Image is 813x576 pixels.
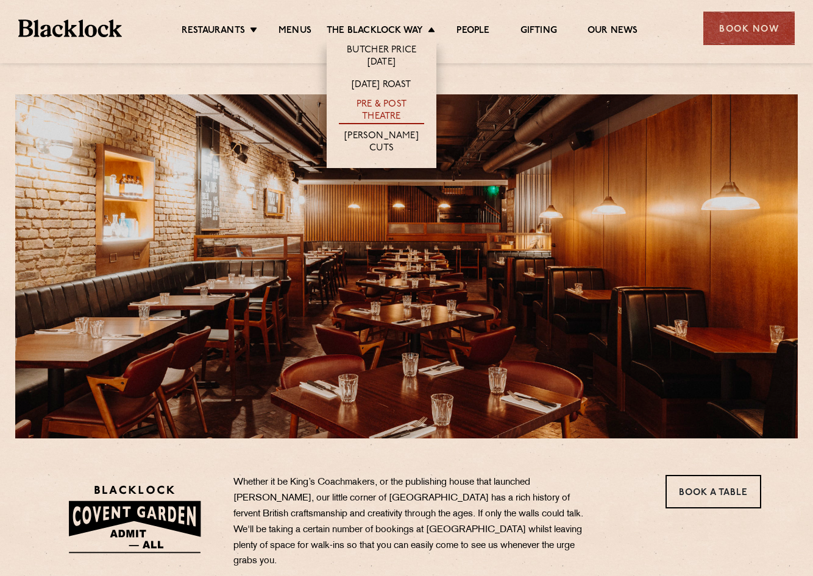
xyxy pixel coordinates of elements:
[52,475,216,563] img: BLA_1470_CoventGarden_Website_Solid.svg
[588,25,638,38] a: Our News
[456,25,489,38] a: People
[18,19,122,37] img: BL_Textured_Logo-footer-cropped.svg
[233,475,593,569] p: Whether it be King’s Coachmakers, or the publishing house that launched [PERSON_NAME], our little...
[703,12,795,45] div: Book Now
[327,25,423,38] a: The Blacklock Way
[352,79,411,93] a: [DATE] Roast
[339,130,424,156] a: [PERSON_NAME] Cuts
[666,475,761,508] a: Book a Table
[279,25,311,38] a: Menus
[182,25,245,38] a: Restaurants
[339,44,424,70] a: Butcher Price [DATE]
[339,99,424,124] a: Pre & Post Theatre
[520,25,557,38] a: Gifting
